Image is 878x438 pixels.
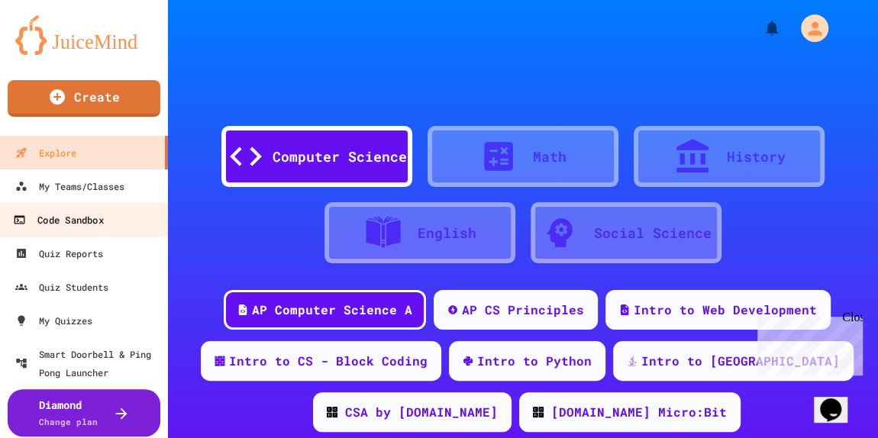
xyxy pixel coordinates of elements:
div: Math [533,147,567,167]
div: [DOMAIN_NAME] Micro:Bit [551,403,727,421]
div: AP CS Principles [462,301,584,319]
div: Chat with us now!Close [6,6,105,97]
div: My Teams/Classes [15,177,124,195]
div: My Notifications [734,15,785,41]
div: CSA by [DOMAIN_NAME] [345,403,498,421]
div: Social Science [594,223,712,243]
button: DiamondChange plan [8,389,160,436]
div: English [418,223,476,243]
div: Intro to [GEOGRAPHIC_DATA] [641,352,840,370]
div: Code Sandbox [13,211,103,230]
div: Diamond [39,397,98,429]
div: Intro to Web Development [634,301,817,319]
div: Intro to CS - Block Coding [229,352,428,370]
iframe: chat widget [814,377,863,423]
div: My Account [785,11,832,46]
img: logo-orange.svg [15,15,153,55]
a: Create [8,80,160,117]
div: Intro to Python [477,352,592,370]
div: AP Computer Science A [252,301,412,319]
div: Smart Doorbell & Ping Pong Launcher [15,345,162,382]
img: CODE_logo_RGB.png [327,407,337,417]
div: Explore [15,143,76,162]
div: Quiz Students [15,278,108,296]
span: Change plan [39,416,98,427]
div: My Quizzes [15,311,92,330]
div: Quiz Reports [15,244,103,262]
iframe: chat widget [751,311,863,375]
div: Computer Science [273,147,407,167]
div: History [727,147,786,167]
img: CODE_logo_RGB.png [533,407,544,417]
